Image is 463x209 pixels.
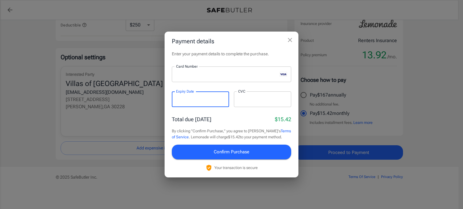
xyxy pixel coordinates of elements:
span: Confirm Purchase [214,148,249,156]
label: CVC [238,89,245,94]
iframe: Secure expiration date input frame [176,97,225,102]
p: Total due [DATE] [172,115,211,123]
button: close [284,34,296,46]
p: $15.42 [275,115,291,123]
h2: Payment details [165,32,298,51]
iframe: Secure card number input frame [176,72,277,77]
a: Terms of Service [172,129,291,139]
label: Expiry Date [176,89,194,94]
p: By clicking "Confirm Purchase," you agree to [PERSON_NAME]'s . Lemonade will charge $15.42 to you... [172,128,291,140]
p: Enter your payment details to complete the purchase. [172,51,291,57]
label: Card Number [176,64,197,69]
iframe: Secure CVC input frame [238,97,287,102]
button: Confirm Purchase [172,145,291,159]
p: Your transaction is secure [214,165,258,171]
svg: visa [280,72,287,77]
